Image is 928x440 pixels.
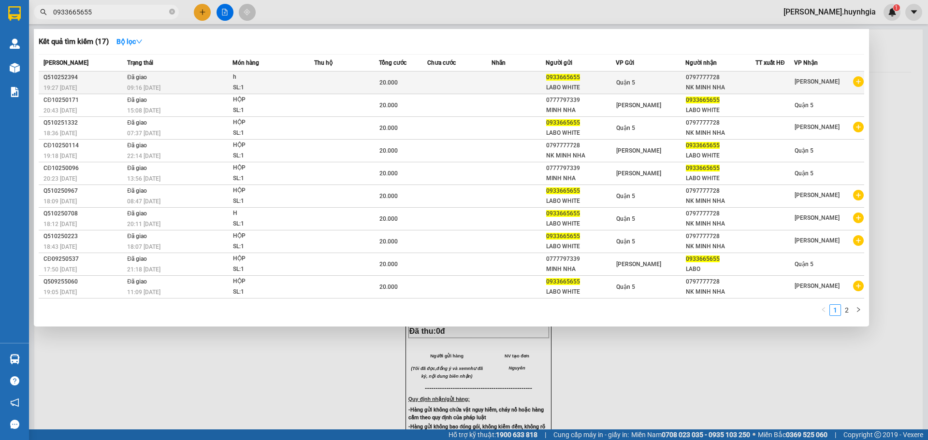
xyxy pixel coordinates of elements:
[546,95,615,105] div: 0777797339
[795,237,840,244] span: [PERSON_NAME]
[795,261,813,268] span: Quận 5
[616,193,635,199] span: Quận 5
[546,287,615,297] div: LABO WHITE
[379,193,398,199] span: 20.000
[233,276,305,287] div: HỘP
[127,187,147,194] span: Đã giao
[233,196,305,207] div: SL: 1
[818,304,829,316] li: Previous Page
[43,163,124,173] div: CĐ10250096
[379,170,398,177] span: 20.000
[233,105,305,116] div: SL: 1
[43,130,77,137] span: 18:36 [DATE]
[233,128,305,139] div: SL: 1
[616,102,661,109] span: [PERSON_NAME]
[10,398,19,407] span: notification
[686,151,755,161] div: LABO WHITE
[546,151,615,161] div: NK MINH NHA
[43,141,124,151] div: CĐ10250114
[853,235,864,246] span: plus-circle
[233,72,305,83] div: h
[841,304,853,316] li: 2
[795,102,813,109] span: Quận 5
[686,142,720,149] span: 0933665655
[686,97,720,103] span: 0933665655
[136,38,143,45] span: down
[127,243,160,250] span: 18:07 [DATE]
[233,287,305,298] div: SL: 1
[61,62,97,72] span: Chưa thu
[686,72,755,83] div: 0797777728
[379,79,398,86] span: 20.000
[43,289,77,296] span: 19:05 [DATE]
[841,305,852,315] a: 2
[8,8,56,31] div: Quận 5
[39,37,109,47] h3: Kết quả tìm kiếm ( 17 )
[127,175,160,182] span: 13:56 [DATE]
[686,128,755,138] div: NK MINH NHA
[795,78,840,85] span: [PERSON_NAME]
[233,163,305,173] div: HỘP
[686,118,755,128] div: 0797777728
[127,266,160,273] span: 21:18 [DATE]
[10,354,20,364] img: warehouse-icon
[492,59,506,66] span: Nhãn
[546,83,615,93] div: LABO WHITE
[63,43,161,57] div: 0989823628
[127,210,147,217] span: Đã giao
[10,420,19,429] span: message
[546,278,580,285] span: 0933665655
[43,209,124,219] div: Q510250708
[43,277,124,287] div: Q509255060
[853,304,864,316] button: right
[232,59,259,66] span: Món hàng
[853,213,864,223] span: plus-circle
[43,221,77,227] span: 18:12 [DATE]
[233,95,305,105] div: HỘP
[127,130,160,137] span: 07:37 [DATE]
[233,83,305,93] div: SL: 1
[686,219,755,229] div: NK MINH NHA
[685,59,717,66] span: Người nhận
[127,221,160,227] span: 20:11 [DATE]
[233,219,305,229] div: SL: 1
[127,85,160,91] span: 09:16 [DATE]
[43,118,124,128] div: Q510251332
[10,39,20,49] img: warehouse-icon
[616,59,634,66] span: VP Gửi
[10,63,20,73] img: warehouse-icon
[43,95,124,105] div: CĐ10250171
[546,105,615,115] div: MINH NHA
[40,9,47,15] span: search
[53,7,167,17] input: Tìm tên, số ĐT hoặc mã đơn
[546,173,615,184] div: MINH NHA
[314,59,333,66] span: Thu hộ
[427,59,456,66] span: Chưa cước
[379,102,398,109] span: 20.000
[233,231,305,241] div: HỘP
[233,185,305,196] div: HỘP
[546,264,615,274] div: MINH NHA
[379,215,398,222] span: 20.000
[616,215,635,222] span: Quận 5
[546,119,580,126] span: 0933665655
[686,186,755,196] div: 0797777728
[616,284,635,290] span: Quận 5
[116,38,143,45] strong: Bộ lọc
[546,196,615,206] div: LABO WHITE
[853,122,864,132] span: plus-circle
[546,210,580,217] span: 0933665655
[686,83,755,93] div: NK MINH NHA
[616,147,661,154] span: [PERSON_NAME]
[853,281,864,291] span: plus-circle
[616,79,635,86] span: Quận 5
[233,254,305,264] div: HỘP
[63,9,86,19] span: Nhận:
[686,241,755,252] div: NK MINH NHA
[233,241,305,252] div: SL: 1
[127,233,147,240] span: Đã giao
[546,74,580,81] span: 0933665655
[127,119,147,126] span: Đã giao
[795,124,840,130] span: [PERSON_NAME]
[546,187,580,194] span: 0933665655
